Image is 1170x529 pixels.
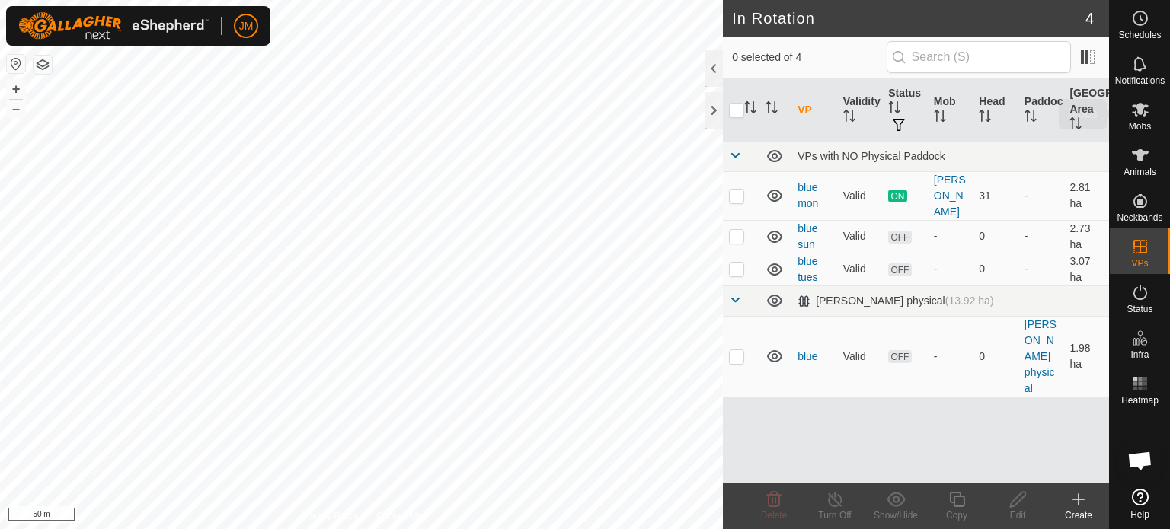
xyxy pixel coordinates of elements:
[837,79,883,142] th: Validity
[837,171,883,220] td: Valid
[837,220,883,253] td: Valid
[1085,7,1094,30] span: 4
[761,510,788,521] span: Delete
[798,295,993,308] div: [PERSON_NAME] physical
[1127,304,1152,314] span: Status
[1063,171,1109,220] td: 2.81 ha
[1025,318,1057,394] a: [PERSON_NAME] physical
[1130,510,1149,519] span: Help
[973,316,1018,397] td: 0
[791,79,837,142] th: VP
[1048,508,1109,522] div: Create
[837,316,883,397] td: Valid
[1063,316,1109,397] td: 1.98 ha
[934,172,967,220] div: [PERSON_NAME]
[865,508,926,522] div: Show/Hide
[1025,112,1037,124] p-sorticon: Activate to sort
[1124,167,1156,177] span: Animals
[804,508,865,522] div: Turn Off
[744,104,756,116] p-sorticon: Activate to sort
[934,261,967,277] div: -
[888,190,906,202] span: ON
[18,12,209,40] img: Gallagher Logo
[1121,396,1159,405] span: Heatmap
[973,220,1018,253] td: 0
[7,100,25,118] button: –
[973,171,1018,220] td: 31
[926,508,987,522] div: Copy
[887,41,1071,73] input: Search (S)
[798,255,817,283] a: blue tues
[1117,438,1163,483] div: Open chat
[34,56,52,74] button: Map Layers
[882,79,928,142] th: Status
[376,509,421,523] a: Contact Us
[888,263,911,276] span: OFF
[888,104,900,116] p-sorticon: Activate to sort
[1018,171,1064,220] td: -
[934,228,967,244] div: -
[7,55,25,73] button: Reset Map
[973,253,1018,285] td: 0
[934,112,946,124] p-sorticon: Activate to sort
[843,112,855,124] p-sorticon: Activate to sort
[1130,350,1149,359] span: Infra
[945,295,994,307] span: (13.92 ha)
[1118,30,1161,40] span: Schedules
[1018,220,1064,253] td: -
[1115,76,1165,85] span: Notifications
[732,49,886,65] span: 0 selected of 4
[1110,483,1170,525] a: Help
[1018,253,1064,285] td: -
[1129,122,1151,131] span: Mobs
[928,79,973,142] th: Mob
[1063,220,1109,253] td: 2.73 ha
[1063,253,1109,285] td: 3.07 ha
[979,112,991,124] p-sorticon: Activate to sort
[1117,213,1162,222] span: Neckbands
[973,79,1018,142] th: Head
[888,231,911,244] span: OFF
[1063,79,1109,142] th: [GEOGRAPHIC_DATA] Area
[1018,79,1064,142] th: Paddock
[987,508,1048,522] div: Edit
[7,80,25,98] button: +
[798,350,817,362] a: blue
[798,222,817,250] a: blue sun
[888,350,911,363] span: OFF
[934,349,967,365] div: -
[798,181,818,209] a: blue mon
[1131,259,1148,268] span: VPs
[766,104,778,116] p-sorticon: Activate to sort
[302,509,359,523] a: Privacy Policy
[837,253,883,285] td: Valid
[1069,120,1082,132] p-sorticon: Activate to sort
[239,18,254,34] span: JM
[732,9,1085,27] h2: In Rotation
[798,150,1103,162] div: VPs with NO Physical Paddock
